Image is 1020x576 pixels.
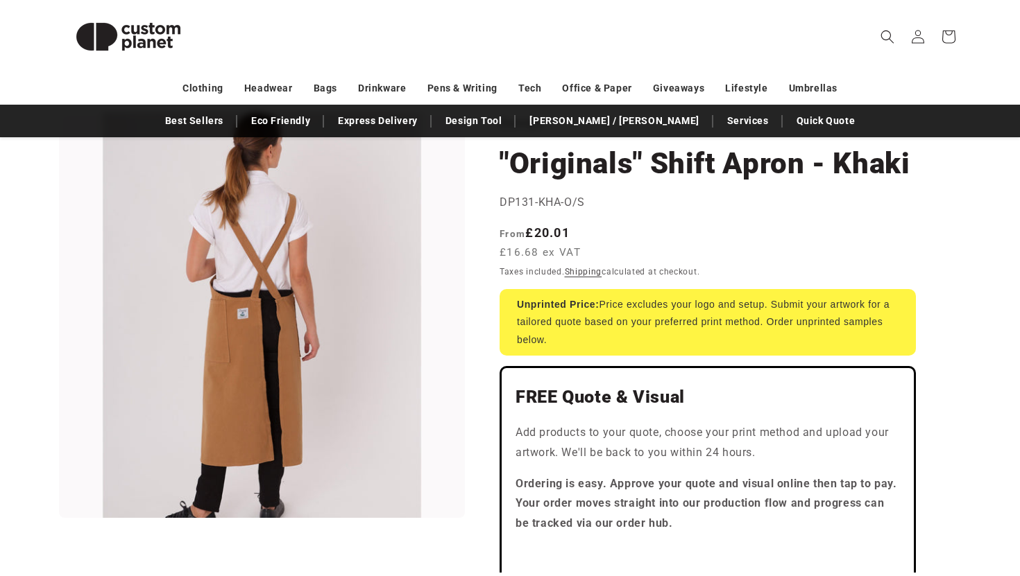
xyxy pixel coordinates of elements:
a: Lifestyle [725,76,767,101]
a: Quick Quote [790,109,862,133]
h2: FREE Quote & Visual [516,386,900,408]
a: Tech [518,76,541,101]
a: Services [720,109,776,133]
img: Custom Planet [59,6,198,68]
a: [PERSON_NAME] / [PERSON_NAME] [522,109,706,133]
span: From [500,228,525,239]
span: £16.68 ex VAT [500,245,581,261]
div: Taxes included. calculated at checkout. [500,265,916,279]
p: Add products to your quote, choose your print method and upload your artwork. We'll be back to yo... [516,423,900,463]
a: Pens & Writing [427,76,498,101]
a: Headwear [244,76,293,101]
strong: Unprinted Price: [517,299,600,310]
div: Price excludes your logo and setup. Submit your artwork for a tailored quote based on your prefer... [500,289,916,356]
strong: £20.01 [500,225,570,240]
media-gallery: Gallery Viewer [59,112,465,518]
a: Eco Friendly [244,109,317,133]
iframe: Customer reviews powered by Trustpilot [516,545,900,559]
a: Drinkware [358,76,406,101]
a: Best Sellers [158,109,230,133]
a: Office & Paper [562,76,631,101]
a: Design Tool [439,109,509,133]
a: Umbrellas [789,76,838,101]
span: DP131-KHA-O/S [500,195,585,209]
summary: Search [872,21,903,52]
h1: "Originals" Shift Apron - Khaki [500,145,916,182]
a: Express Delivery [331,109,425,133]
a: Shipping [565,267,602,277]
a: Giveaways [653,76,704,101]
a: Bags [314,76,337,101]
a: Clothing [182,76,223,101]
strong: Ordering is easy. Approve your quote and visual online then tap to pay. Your order moves straight... [516,477,897,530]
iframe: Chat Widget [782,426,1020,576]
